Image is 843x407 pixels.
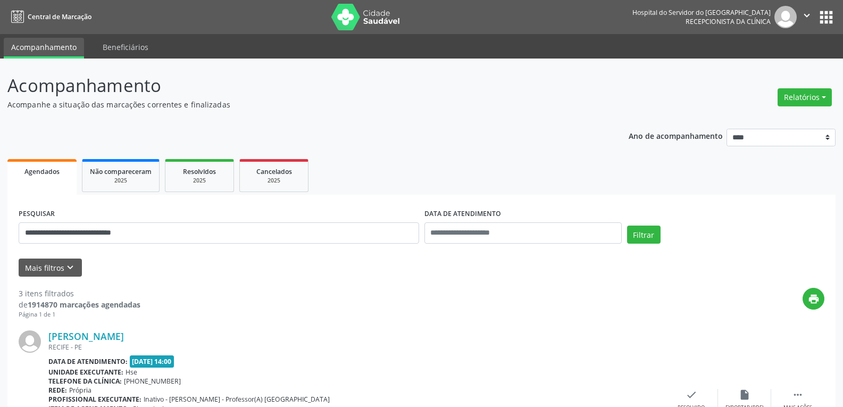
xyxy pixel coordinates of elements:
[19,330,41,353] img: img
[4,38,84,59] a: Acompanhamento
[686,17,771,26] span: Recepcionista da clínica
[424,206,501,222] label: DATA DE ATENDIMENTO
[686,389,697,401] i: check
[774,6,797,28] img: img
[778,88,832,106] button: Relatórios
[69,386,91,395] span: Própria
[247,177,301,185] div: 2025
[28,300,140,310] strong: 1914870 marcações agendadas
[130,355,174,368] span: [DATE] 14:00
[632,8,771,17] div: Hospital do Servidor do [GEOGRAPHIC_DATA]
[817,8,836,27] button: apps
[126,368,137,377] span: Hse
[28,12,91,21] span: Central de Marcação
[256,167,292,176] span: Cancelados
[627,226,661,244] button: Filtrar
[95,38,156,56] a: Beneficiários
[173,177,226,185] div: 2025
[48,330,124,342] a: [PERSON_NAME]
[7,72,587,99] p: Acompanhamento
[7,99,587,110] p: Acompanhe a situação das marcações correntes e finalizadas
[801,10,813,21] i: 
[48,395,141,404] b: Profissional executante:
[792,389,804,401] i: 
[90,167,152,176] span: Não compareceram
[90,177,152,185] div: 2025
[48,343,665,352] div: RECIFE - PE
[19,288,140,299] div: 3 itens filtrados
[19,310,140,319] div: Página 1 de 1
[124,377,181,386] span: [PHONE_NUMBER]
[48,368,123,377] b: Unidade executante:
[24,167,60,176] span: Agendados
[629,129,723,142] p: Ano de acompanhamento
[19,299,140,310] div: de
[739,389,750,401] i: insert_drive_file
[48,377,122,386] b: Telefone da clínica:
[48,357,128,366] b: Data de atendimento:
[797,6,817,28] button: 
[803,288,824,310] button: print
[144,395,330,404] span: Inativo - [PERSON_NAME] - Professor(A) [GEOGRAPHIC_DATA]
[19,259,82,277] button: Mais filtroskeyboard_arrow_down
[19,206,55,222] label: PESQUISAR
[48,386,67,395] b: Rede:
[64,262,76,273] i: keyboard_arrow_down
[183,167,216,176] span: Resolvidos
[808,293,820,305] i: print
[7,8,91,26] a: Central de Marcação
